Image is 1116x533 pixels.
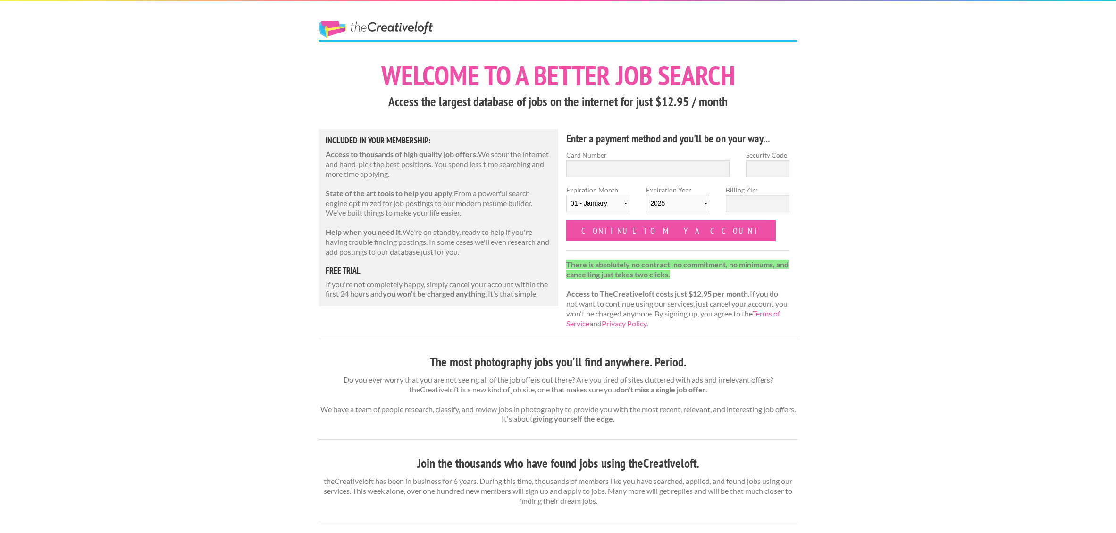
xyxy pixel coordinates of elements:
[566,150,730,160] label: Card Number
[319,476,797,506] p: theCreativeloft has been in business for 6 years. During this time, thousands of members like you...
[533,414,615,423] strong: giving yourself the edge.
[566,260,789,279] strong: There is absolutely no contract, no commitment, no minimums, and cancelling just takes two clicks.
[726,185,789,195] label: Billing Zip:
[326,189,454,198] strong: State of the art tools to help you apply.
[646,185,709,220] label: Expiration Year
[326,227,551,257] p: We're on standby, ready to help if you're having trouble finding postings. In some cases we'll ev...
[319,62,797,89] h1: Welcome to a better job search
[602,319,646,328] a: Privacy Policy
[326,189,551,218] p: From a powerful search engine optimized for job postings to our modern resume builder. We've buil...
[566,195,629,212] select: Expiration Month
[319,93,797,111] h3: Access the largest database of jobs on the internet for just $12.95 / month
[319,375,797,424] p: Do you ever worry that you are not seeing all of the job offers out there? Are you tired of sites...
[319,21,433,38] a: The Creative Loft
[326,150,551,179] p: We scour the internet and hand-pick the best positions. You spend less time searching and more ti...
[319,455,797,473] h3: Join the thousands who have found jobs using theCreativeloft.
[646,195,709,212] select: Expiration Year
[326,227,403,236] strong: Help when you need it.
[319,353,797,371] h3: The most photography jobs you'll find anywhere. Period.
[566,309,780,328] a: Terms of Service
[566,260,789,329] p: If you do not want to continue using our services, just cancel your account you won't be charged ...
[616,385,707,394] strong: don't miss a single job offer.
[326,136,551,145] h5: Included in Your Membership:
[326,280,551,300] p: If you're not completely happy, simply cancel your account within the first 24 hours and . It's t...
[746,150,789,160] label: Security Code
[566,289,750,298] strong: Access to TheCreativeloft costs just $12.95 per month.
[566,220,776,241] input: Continue to my account
[326,266,551,275] h5: free trial
[566,131,789,146] h4: Enter a payment method and you'll be on your way...
[326,150,478,158] strong: Access to thousands of high quality job offers.
[383,289,485,298] strong: you won't be charged anything
[566,185,629,220] label: Expiration Month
